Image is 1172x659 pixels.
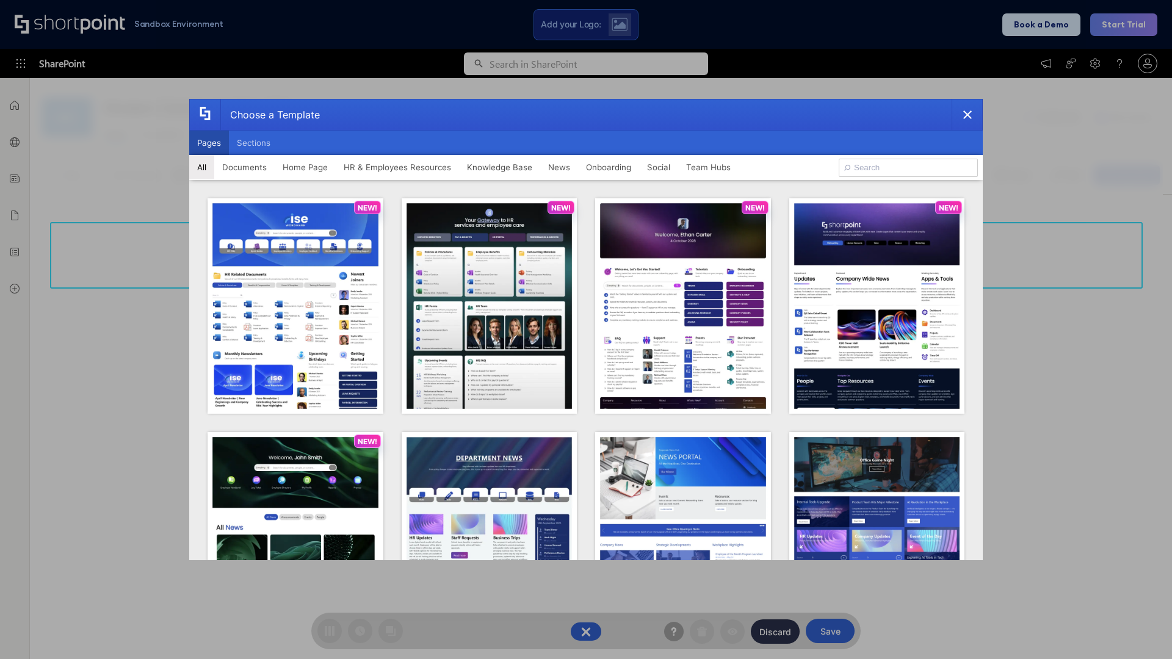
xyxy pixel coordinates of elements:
[839,159,978,177] input: Search
[189,131,229,155] button: Pages
[745,203,765,212] p: NEW!
[551,203,571,212] p: NEW!
[189,155,214,179] button: All
[939,203,958,212] p: NEW!
[189,99,983,560] div: template selector
[459,155,540,179] button: Knowledge Base
[678,155,739,179] button: Team Hubs
[540,155,578,179] button: News
[275,155,336,179] button: Home Page
[214,155,275,179] button: Documents
[639,155,678,179] button: Social
[1111,600,1172,659] iframe: Chat Widget
[358,203,377,212] p: NEW!
[220,99,320,130] div: Choose a Template
[578,155,639,179] button: Onboarding
[229,131,278,155] button: Sections
[358,437,377,446] p: NEW!
[336,155,459,179] button: HR & Employees Resources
